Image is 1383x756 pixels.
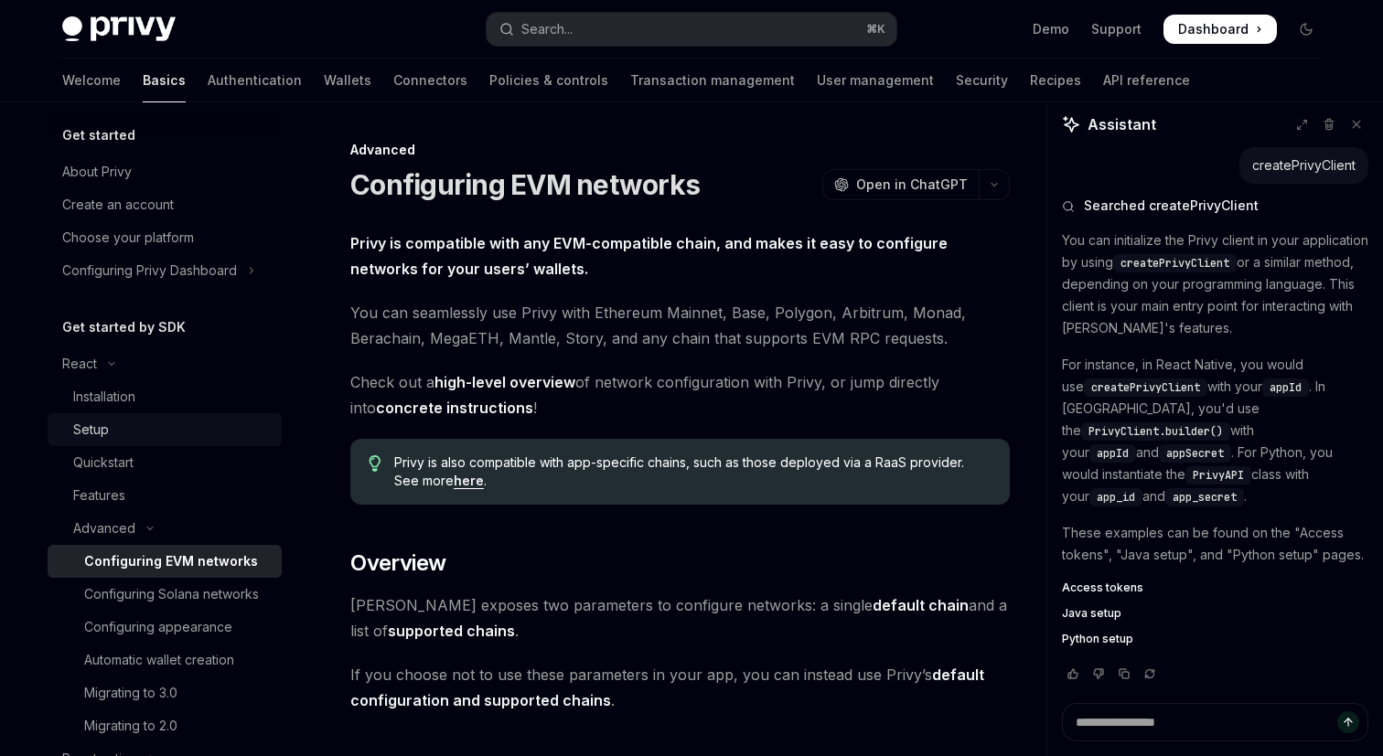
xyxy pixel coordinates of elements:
[822,169,979,200] button: Open in ChatGPT
[394,453,992,490] span: Privy is also compatible with app-specific chains, such as those deployed via a RaaS provider. Se...
[48,545,282,578] a: Configuring EVM networks
[62,16,176,42] img: dark logo
[350,548,445,578] span: Overview
[1097,490,1135,505] span: app_id
[376,399,533,418] a: concrete instructions
[1062,606,1121,621] span: Java setup
[84,649,234,671] div: Automatic wallet creation
[1062,354,1368,507] p: For instance, in React Native, you would use with your . In [GEOGRAPHIC_DATA], you'd use the with...
[1193,468,1244,483] span: PrivyAPI
[1178,20,1249,38] span: Dashboard
[393,59,467,102] a: Connectors
[48,347,282,380] button: Toggle React section
[1088,424,1223,439] span: PrivyClient.builder()
[350,168,700,201] h1: Configuring EVM networks
[1062,522,1368,566] p: These examples can be found on the "Access tokens", "Java setup", and "Python setup" pages.
[350,141,1010,159] div: Advanced
[62,316,186,338] h5: Get started by SDK
[1120,256,1229,271] span: createPrivyClient
[73,452,134,474] div: Quickstart
[866,22,885,37] span: ⌘ K
[350,234,948,278] strong: Privy is compatible with any EVM-compatible chain, and makes it easy to configure networks for yo...
[48,254,282,287] button: Toggle Configuring Privy Dashboard section
[630,59,795,102] a: Transaction management
[48,380,282,413] a: Installation
[1062,632,1133,646] span: Python setup
[62,353,97,375] div: React
[84,616,232,638] div: Configuring appearance
[1337,711,1359,733] button: Send message
[1166,446,1224,461] span: appSecret
[48,644,282,676] a: Automatic wallet creation
[1062,703,1368,741] textarea: Ask a question...
[1091,380,1200,395] span: createPrivyClient
[1062,606,1368,621] a: Java setup
[1062,632,1368,646] a: Python setup
[1062,665,1084,683] button: Vote that response was good
[1062,580,1368,595] a: Access tokens
[62,124,135,146] h5: Get started
[48,188,282,221] a: Create an account
[324,59,371,102] a: Wallets
[48,512,282,545] button: Toggle Advanced section
[48,413,282,446] a: Setup
[143,59,186,102] a: Basics
[1103,59,1190,102] a: API reference
[1163,15,1277,44] a: Dashboard
[873,596,969,615] a: default chain
[350,662,1010,713] span: If you choose not to use these parameters in your app, you can instead use Privy’s .
[1062,197,1368,215] button: Searched createPrivyClient
[73,386,135,408] div: Installation
[48,676,282,709] a: Migrating to 3.0
[48,221,282,254] a: Choose your platform
[84,550,258,572] div: Configuring EVM networks
[1030,59,1081,102] a: Recipes
[62,260,237,282] div: Configuring Privy Dashboard
[1033,20,1069,38] a: Demo
[48,709,282,742] a: Migrating to 2.0
[62,227,194,249] div: Choose your platform
[1062,580,1143,595] span: Access tokens
[1084,197,1259,215] span: Searched createPrivyClient
[454,473,484,489] a: here
[84,583,259,605] div: Configuring Solana networks
[350,300,1010,351] span: You can seamlessly use Privy with Ethereum Mainnet, Base, Polygon, Arbitrum, Monad, Berachain, Me...
[956,59,1008,102] a: Security
[84,715,177,737] div: Migrating to 2.0
[62,161,132,183] div: About Privy
[873,596,969,614] strong: default chain
[369,455,381,472] svg: Tip
[73,419,109,441] div: Setup
[1139,665,1161,683] button: Reload last chat
[73,484,125,506] div: Features
[489,59,608,102] a: Policies & controls
[434,373,575,392] a: high-level overview
[1113,665,1135,683] button: Copy chat response
[62,194,174,216] div: Create an account
[48,479,282,512] a: Features
[1292,15,1321,44] button: Toggle dark mode
[48,611,282,644] a: Configuring appearance
[388,622,515,640] strong: supported chains
[48,155,282,188] a: About Privy
[1062,229,1368,339] p: You can initialize the Privy client in your application by using or a similar method, depending o...
[1270,380,1302,395] span: appId
[208,59,302,102] a: Authentication
[388,622,515,641] a: supported chains
[817,59,934,102] a: User management
[1097,446,1129,461] span: appId
[521,18,573,40] div: Search...
[84,682,177,704] div: Migrating to 3.0
[48,446,282,479] a: Quickstart
[856,176,968,194] span: Open in ChatGPT
[1252,156,1356,175] div: createPrivyClient
[350,592,1010,644] span: [PERSON_NAME] exposes two parameters to configure networks: a single and a list of .
[1088,665,1110,683] button: Vote that response was not good
[48,578,282,611] a: Configuring Solana networks
[73,517,135,539] div: Advanced
[1088,113,1156,135] span: Assistant
[1091,20,1142,38] a: Support
[62,59,121,102] a: Welcome
[487,13,896,46] button: Open search
[350,369,1010,421] span: Check out a of network configuration with Privy, or jump directly into !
